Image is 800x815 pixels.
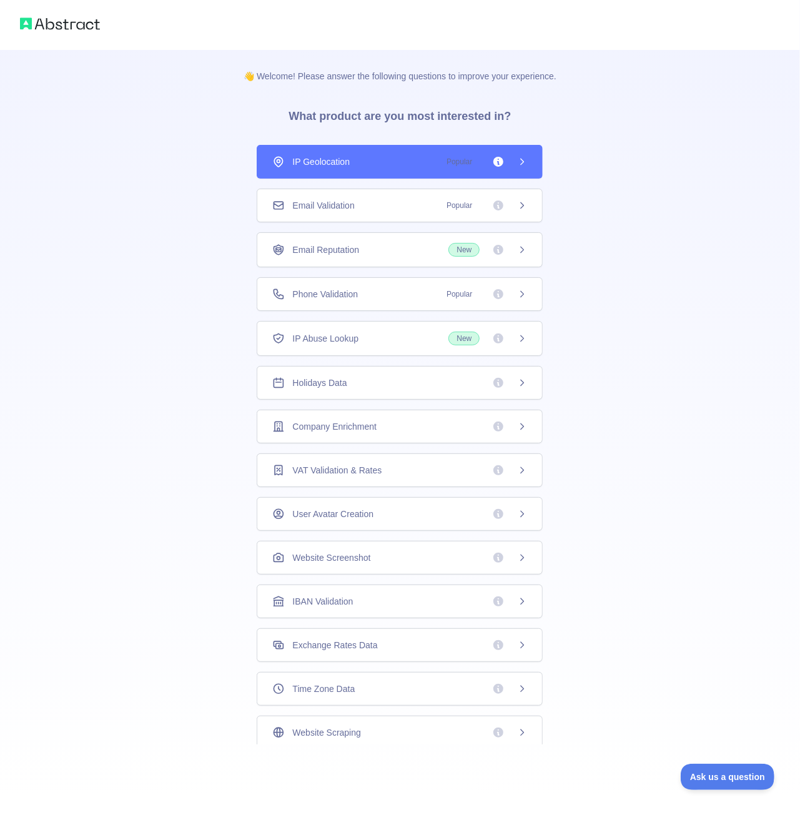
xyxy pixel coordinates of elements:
[269,82,531,145] h3: What product are you most interested in?
[292,508,373,520] span: User Avatar Creation
[292,726,360,739] span: Website Scraping
[224,50,576,82] p: 👋 Welcome! Please answer the following questions to improve your experience.
[439,199,480,212] span: Popular
[439,156,480,168] span: Popular
[448,332,480,345] span: New
[292,639,377,651] span: Exchange Rates Data
[292,420,377,433] span: Company Enrichment
[292,377,347,389] span: Holidays Data
[292,464,382,477] span: VAT Validation & Rates
[439,288,480,300] span: Popular
[292,595,353,608] span: IBAN Validation
[448,243,480,257] span: New
[292,244,359,256] span: Email Reputation
[292,199,354,212] span: Email Validation
[292,332,358,345] span: IP Abuse Lookup
[20,15,100,32] img: Abstract logo
[292,288,358,300] span: Phone Validation
[292,683,355,695] span: Time Zone Data
[681,764,775,790] iframe: Toggle Customer Support
[292,156,350,168] span: IP Geolocation
[292,551,370,564] span: Website Screenshot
